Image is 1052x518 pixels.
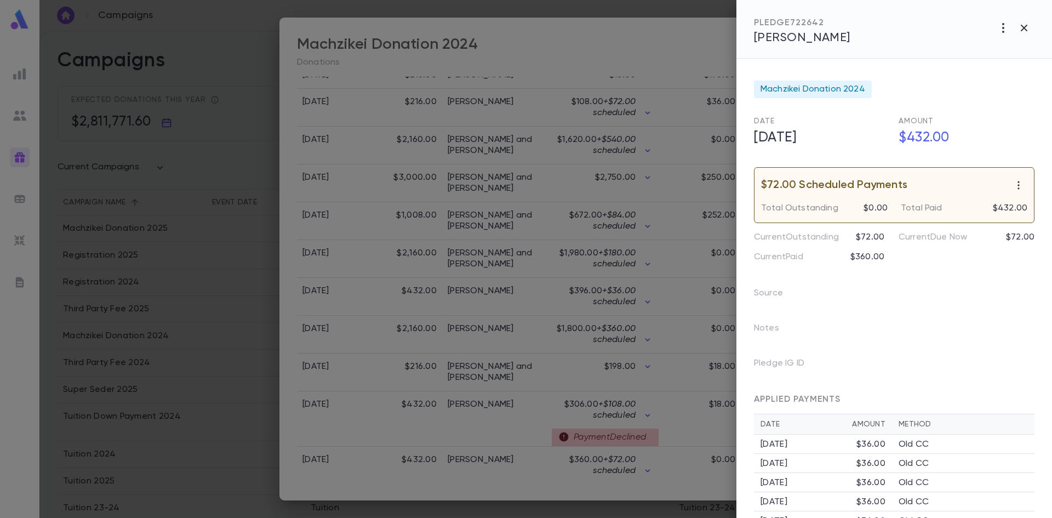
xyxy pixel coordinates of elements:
p: Current Outstanding [754,232,839,243]
p: Total Paid [901,203,942,214]
p: $72.00 [1006,232,1034,243]
div: $36.00 [856,458,885,469]
h5: $432.00 [892,127,1034,150]
p: $72.00 Scheduled Payments [761,180,907,191]
p: $72.00 [856,232,884,243]
div: Date [761,420,852,429]
div: $36.00 [856,477,885,488]
div: [DATE] [761,477,856,488]
p: Old CC [899,439,929,450]
p: Total Outstanding [761,203,838,214]
div: $36.00 [856,497,885,508]
span: Date [754,117,774,125]
p: Old CC [899,497,929,508]
div: PLEDGE 722642 [754,18,850,29]
div: [DATE] [761,439,856,450]
p: $360.00 [850,252,884,263]
p: Source [754,284,801,306]
span: [PERSON_NAME] [754,32,850,44]
h5: [DATE] [747,127,890,150]
div: [DATE] [761,458,856,469]
div: Amount [852,420,885,429]
p: Old CC [899,458,929,469]
div: $36.00 [856,439,885,450]
span: Machzikei Donation 2024 [761,84,865,95]
p: Old CC [899,477,929,488]
span: APPLIED PAYMENTS [754,395,841,404]
p: Pledge IG ID [754,355,822,377]
span: Amount [899,117,934,125]
p: Current Paid [754,252,803,263]
p: $0.00 [864,203,888,214]
p: $432.00 [993,203,1027,214]
th: Method [892,414,1034,435]
div: [DATE] [761,497,856,508]
div: Machzikei Donation 2024 [754,81,872,98]
p: Notes [754,320,797,341]
p: Current Due Now [899,232,967,243]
